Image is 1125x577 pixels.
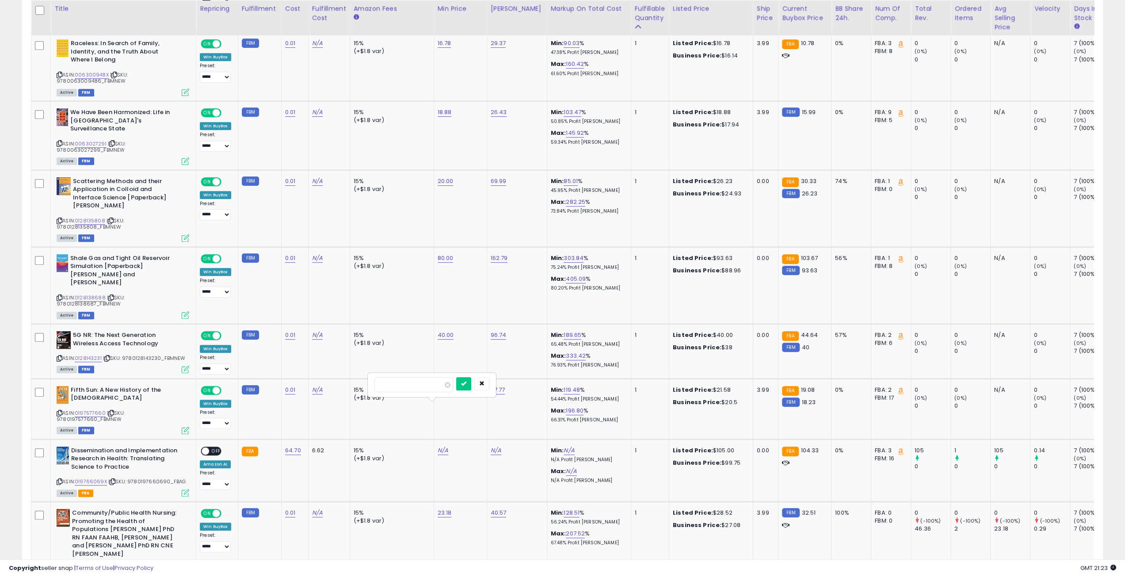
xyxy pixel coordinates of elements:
div: Cost [285,4,305,13]
p: 65.48% Profit [PERSON_NAME] [551,341,624,348]
a: N/A [566,467,576,476]
div: 1 [635,254,662,262]
div: 7 (100%) [1074,124,1110,132]
div: 0 [954,108,990,116]
span: 15.99 [802,108,816,116]
span: | SKU: 9780128135808_FBMNEW [57,217,124,230]
div: Fulfillment [242,4,278,13]
div: Win BuyBox [200,268,231,276]
a: 0.01 [285,108,296,117]
a: 006300948X [75,71,109,79]
div: Num of Comp. [875,4,907,23]
div: Total Rev. [915,4,947,23]
div: FBA: 3 [875,39,904,47]
div: Velocity [1034,4,1066,13]
div: 0 [915,39,950,47]
a: N/A [312,386,323,394]
a: 20.00 [438,177,454,186]
a: 40.00 [438,331,454,340]
div: Min Price [438,4,483,13]
small: (0%) [1034,117,1046,124]
div: Win BuyBox [200,191,231,199]
div: $38 [673,344,746,352]
small: (0%) [1074,186,1086,193]
small: (0%) [954,117,967,124]
small: (0%) [915,117,927,124]
a: 0128135808 [75,217,105,225]
div: FBM: 8 [875,47,904,55]
div: 0.00 [757,331,771,339]
small: (0%) [954,340,967,347]
a: 0.01 [285,177,296,186]
a: 303.84 [564,254,583,263]
a: 196.80 [566,406,583,415]
span: OFF [220,255,234,262]
span: OFF [220,332,234,340]
span: 44.64 [801,331,818,339]
div: FBM: 8 [875,262,904,270]
div: 7 (100%) [1074,39,1110,47]
div: 0 [954,193,990,201]
div: $26.23 [673,177,746,185]
a: Privacy Policy [114,564,153,572]
a: N/A [491,446,501,455]
div: 0 [1034,177,1070,185]
div: 0% [835,39,864,47]
b: Business Price: [673,266,721,275]
small: FBM [242,107,259,117]
a: 160.42 [566,60,584,69]
a: 29.37 [491,39,506,48]
small: (0%) [915,340,927,347]
div: 0 [1034,56,1070,64]
small: (0%) [1074,340,1086,347]
img: 51wAkAWiHWL._SL40_.jpg [57,447,69,464]
a: N/A [312,508,323,517]
div: FBM: 0 [875,185,904,193]
div: % [551,129,624,145]
p: 61.60% Profit [PERSON_NAME] [551,71,624,77]
div: 0 [954,331,990,339]
a: 282.25 [566,198,585,206]
small: Days In Stock. [1074,23,1079,31]
a: 16.78 [438,39,451,48]
a: 119.48 [564,386,580,394]
div: Ordered Items [954,4,987,23]
small: Amazon Fees. [354,13,359,21]
a: 162.79 [491,254,508,263]
span: | SKU: 9780128138687_FBMNEW [57,294,125,307]
div: (+$1.8 var) [354,47,427,55]
div: 0 [915,108,950,116]
span: 30.33 [801,177,817,185]
div: 0 [954,124,990,132]
img: 314YtMPS2PL._SL40_.jpg [57,254,68,272]
p: 50.85% Profit [PERSON_NAME] [551,118,624,125]
div: 0 [1034,270,1070,278]
span: ON [202,255,213,262]
b: Business Price: [673,343,721,352]
p: 47.38% Profit [PERSON_NAME] [551,50,624,56]
a: 145.92 [566,129,584,138]
div: 74% [835,177,864,185]
b: Scattering Methods and their Application in Colloid and Interface Science [Paperback] [PERSON_NAME] [73,177,180,212]
div: % [551,177,624,194]
span: | SKU: 9780063027299_FBMNEW [57,140,126,153]
div: BB Share 24h. [835,4,867,23]
div: Listed Price [673,4,749,13]
div: 1 [635,331,662,339]
div: 7 (100%) [1074,108,1110,116]
div: 0 [1034,331,1070,339]
small: (0%) [954,263,967,270]
div: 3.99 [757,108,771,116]
a: 85.01 [564,177,578,186]
div: 0 [954,177,990,185]
div: 7 (100%) [1074,56,1110,64]
b: Max: [551,198,566,206]
b: Min: [551,254,564,262]
div: FBM: 5 [875,116,904,124]
a: 18.88 [438,108,452,117]
b: 5G NR: The Next Generation Wireless Access Technology [73,331,180,350]
p: 59.34% Profit [PERSON_NAME] [551,139,624,145]
div: Preset: [200,355,231,374]
div: Days In Stock [1074,4,1106,23]
a: 0128138688 [75,294,106,302]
